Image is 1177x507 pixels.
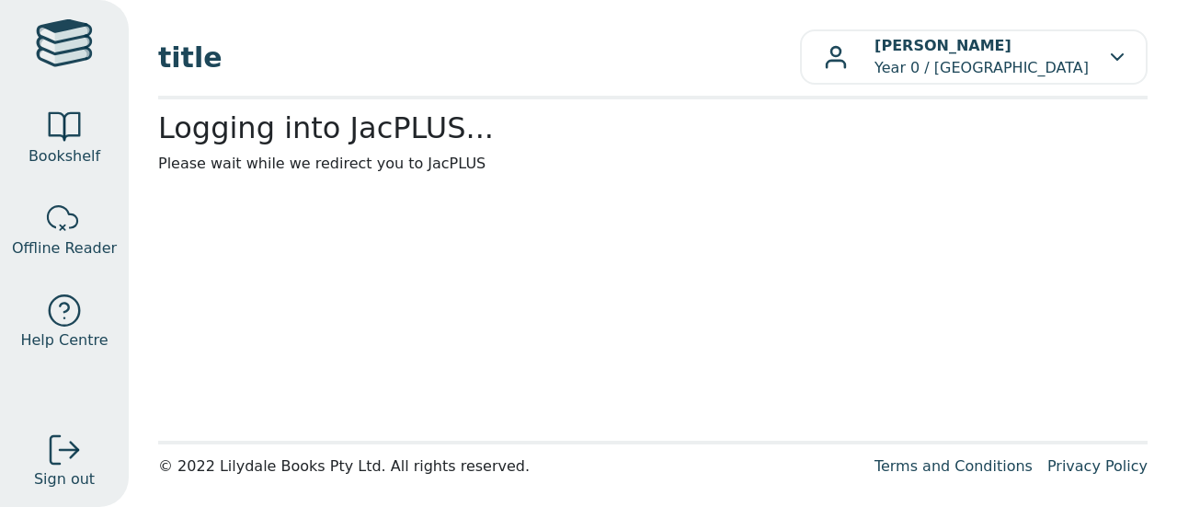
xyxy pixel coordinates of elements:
span: Offline Reader [12,237,117,259]
p: Year 0 / [GEOGRAPHIC_DATA] [874,35,1089,79]
h2: Logging into JacPLUS... [158,110,1148,145]
span: Sign out [34,468,95,490]
span: title [158,37,800,78]
div: © 2022 Lilydale Books Pty Ltd. All rights reserved. [158,455,860,478]
span: Bookshelf [29,145,100,167]
span: Help Centre [20,329,108,351]
a: Privacy Policy [1047,457,1148,475]
p: Please wait while we redirect you to JacPLUS [158,153,1148,175]
b: [PERSON_NAME] [874,37,1011,54]
a: Terms and Conditions [874,457,1033,475]
button: [PERSON_NAME]Year 0 / [GEOGRAPHIC_DATA] [800,29,1148,85]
